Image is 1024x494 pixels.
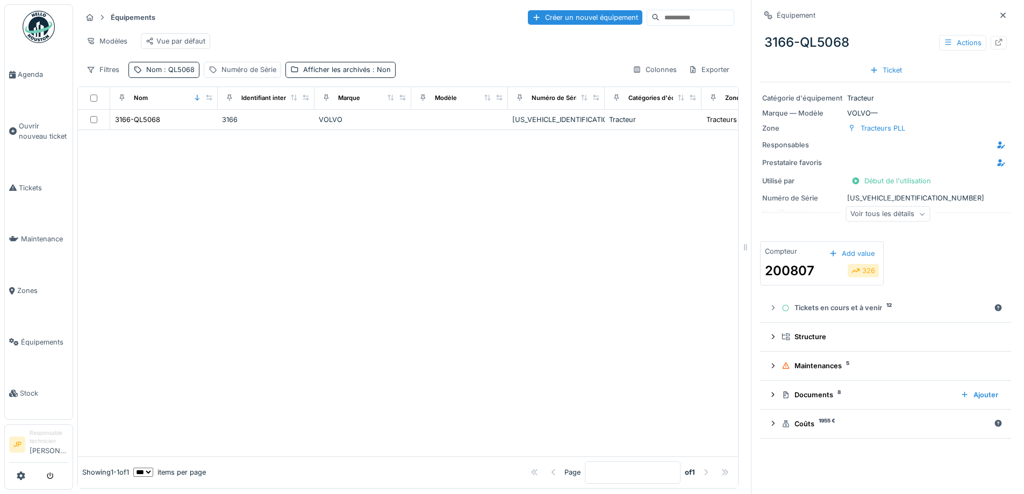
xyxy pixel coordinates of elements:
[782,303,990,313] div: Tickets en cours et à venir
[706,114,751,125] div: Tracteurs PLL
[762,108,843,118] div: Marque — Modèle
[762,93,1009,103] div: Tracteur
[19,183,68,193] span: Tickets
[782,361,998,371] div: Maintenances
[435,94,457,103] div: Modèle
[777,10,815,20] div: Équipement
[851,266,875,276] div: 326
[17,285,68,296] span: Zones
[684,62,734,77] div: Exporter
[760,28,1011,56] div: 3166-QL5068
[5,162,73,214] a: Tickets
[338,94,360,103] div: Marque
[628,94,703,103] div: Catégories d'équipement
[106,12,160,23] strong: Équipements
[18,69,68,80] span: Agenda
[303,65,391,75] div: Afficher les archivés
[82,62,124,77] div: Filtres
[762,123,843,133] div: Zone
[762,193,843,203] div: Numéro de Série
[512,114,600,125] div: [US_VEHICLE_IDENTIFICATION_NUMBER]
[782,419,990,429] div: Coûts
[764,327,1007,347] summary: Structure
[825,246,879,261] div: Add value
[764,385,1007,405] summary: Documents8Ajouter
[939,35,986,51] div: Actions
[23,11,55,43] img: Badge_color-CXgf-gQk.svg
[762,108,1009,118] div: VOLVO —
[134,94,148,103] div: Nom
[762,93,843,103] div: Catégorie d'équipement
[133,467,206,477] div: items per page
[847,174,935,188] div: Début de l'utilisation
[241,94,293,103] div: Identifiant interne
[19,121,68,141] span: Ouvrir nouveau ticket
[146,65,195,75] div: Nom
[370,66,391,74] span: : Non
[21,234,68,244] span: Maintenance
[764,356,1007,376] summary: Maintenances5
[5,368,73,419] a: Stock
[5,213,73,265] a: Maintenance
[725,94,740,103] div: Zone
[82,33,132,49] div: Modèles
[9,429,68,463] a: JP Responsable technicien[PERSON_NAME]
[319,114,407,125] div: VOLVO
[762,140,843,150] div: Responsables
[764,414,1007,434] summary: Coûts1955 €
[765,261,814,281] div: 200807
[20,388,68,398] span: Stock
[221,65,276,75] div: Numéro de Série
[764,298,1007,318] summary: Tickets en cours et à venir12
[762,193,1009,203] div: [US_VEHICLE_IDENTIFICATION_NUMBER]
[30,429,68,460] li: [PERSON_NAME]
[5,265,73,317] a: Zones
[30,429,68,446] div: Responsable technicien
[5,101,73,162] a: Ouvrir nouveau ticket
[861,123,905,133] div: Tracteurs PLL
[82,467,129,477] div: Showing 1 - 1 of 1
[146,36,205,46] div: Vue par défaut
[5,49,73,101] a: Agenda
[762,157,843,168] div: Prestataire favoris
[628,62,682,77] div: Colonnes
[162,66,195,74] span: : QL5068
[528,10,642,25] div: Créer un nouvel équipement
[956,388,1002,402] div: Ajouter
[115,114,160,125] div: 3166-QL5068
[532,94,581,103] div: Numéro de Série
[782,390,952,400] div: Documents
[765,246,797,256] div: Compteur
[9,436,25,453] li: JP
[21,337,68,347] span: Équipements
[762,176,843,186] div: Utilisé par
[782,332,998,342] div: Structure
[564,467,581,477] div: Page
[685,467,695,477] strong: of 1
[5,317,73,368] a: Équipements
[846,206,930,222] div: Voir tous les détails
[865,63,906,77] div: Ticket
[222,114,310,125] div: 3166
[609,114,697,125] div: Tracteur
